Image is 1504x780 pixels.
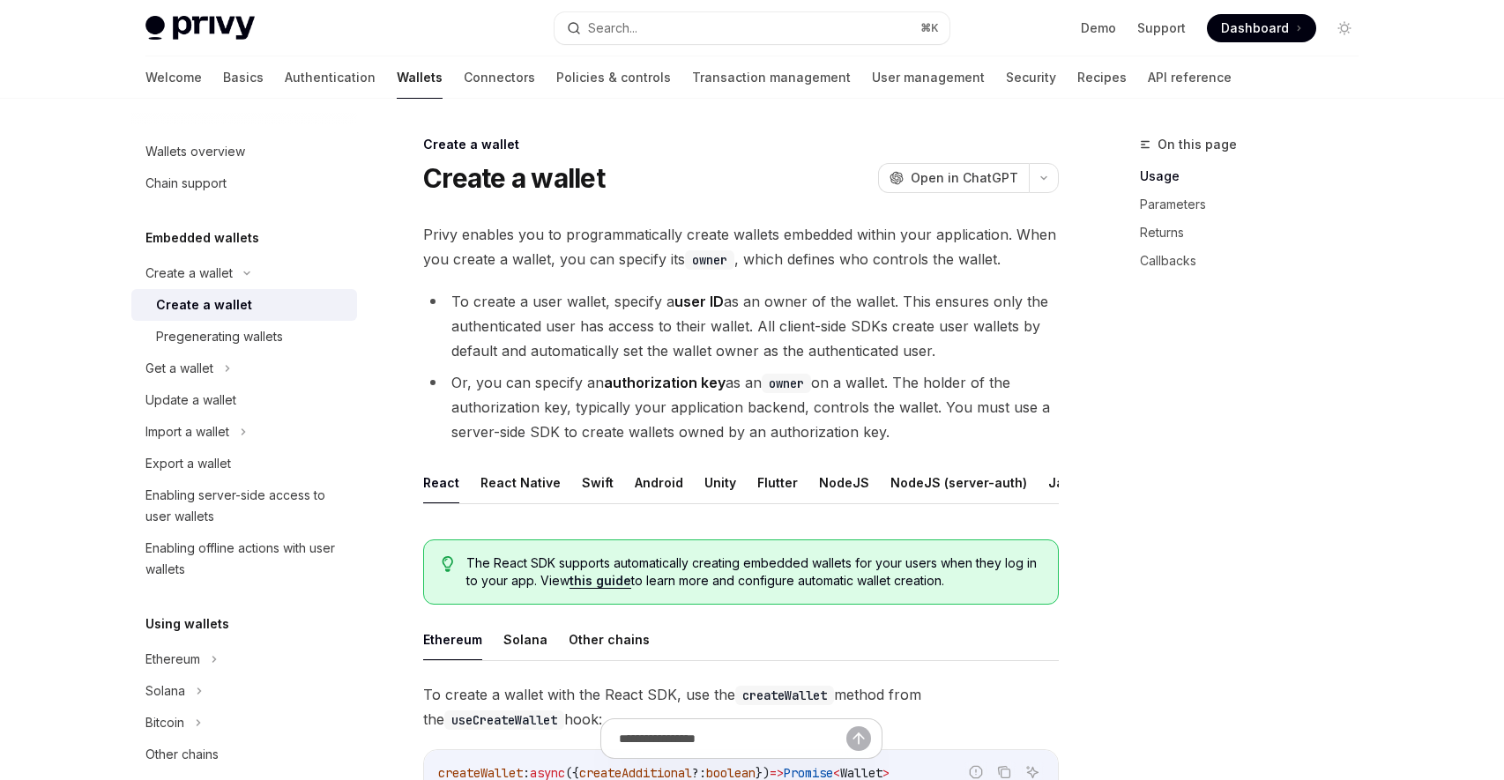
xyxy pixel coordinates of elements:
a: Update a wallet [131,384,357,416]
div: Enabling offline actions with user wallets [145,538,346,580]
button: Unity [704,462,736,503]
a: Support [1137,19,1186,37]
div: Chain support [145,173,227,194]
a: Transaction management [692,56,851,99]
div: Ethereum [145,649,200,670]
button: Open in ChatGPT [878,163,1029,193]
div: Pregenerating wallets [156,326,283,347]
button: Android [635,462,683,503]
img: light logo [145,16,255,41]
div: Other chains [145,744,219,765]
h5: Embedded wallets [145,227,259,249]
a: Export a wallet [131,448,357,479]
button: Send message [846,726,871,751]
div: Bitcoin [145,712,184,733]
div: Enabling server-side access to user wallets [145,485,346,527]
button: Solana [503,619,547,660]
a: Authentication [285,56,376,99]
button: Swift [582,462,614,503]
a: Basics [223,56,264,99]
code: owner [685,250,734,270]
svg: Tip [442,556,454,572]
a: Wallets overview [131,136,357,167]
a: this guide [570,573,631,589]
button: Search...⌘K [555,12,949,44]
button: Toggle dark mode [1330,14,1359,42]
a: Policies & controls [556,56,671,99]
a: Other chains [131,739,357,770]
li: To create a user wallet, specify a as an owner of the wallet. This ensures only the authenticated... [423,289,1059,363]
button: Java [1048,462,1079,503]
span: Dashboard [1221,19,1289,37]
button: Flutter [757,462,798,503]
a: Security [1006,56,1056,99]
span: The React SDK supports automatically creating embedded wallets for your users when they log in to... [466,554,1040,590]
strong: authorization key [604,374,726,391]
a: Create a wallet [131,289,357,321]
a: Pregenerating wallets [131,321,357,353]
span: ⌘ K [920,21,939,35]
div: Wallets overview [145,141,245,162]
button: React Native [480,462,561,503]
div: Create a wallet [145,263,233,284]
button: Other chains [569,619,650,660]
div: Search... [588,18,637,39]
a: Demo [1081,19,1116,37]
a: Parameters [1140,190,1373,219]
h5: Using wallets [145,613,229,635]
code: useCreateWallet [444,710,564,730]
a: User management [872,56,985,99]
div: Get a wallet [145,358,213,379]
code: createWallet [735,686,834,705]
a: API reference [1148,56,1232,99]
span: To create a wallet with the React SDK, use the method from the hook: [423,682,1059,732]
button: Ethereum [423,619,482,660]
button: React [423,462,459,503]
a: Enabling offline actions with user wallets [131,532,357,585]
button: NodeJS (server-auth) [890,462,1027,503]
a: Chain support [131,167,357,199]
div: Export a wallet [145,453,231,474]
div: Create a wallet [423,136,1059,153]
li: Or, you can specify an as an on a wallet. The holder of the authorization key, typically your app... [423,370,1059,444]
span: Privy enables you to programmatically create wallets embedded within your application. When you c... [423,222,1059,271]
span: On this page [1158,134,1237,155]
a: Enabling server-side access to user wallets [131,479,357,532]
button: NodeJS [819,462,869,503]
a: Returns [1140,219,1373,247]
a: Dashboard [1207,14,1316,42]
h1: Create a wallet [423,162,605,194]
span: Open in ChatGPT [911,169,1018,187]
code: owner [762,374,811,393]
div: Create a wallet [156,294,252,316]
a: Connectors [464,56,535,99]
a: Recipes [1077,56,1127,99]
div: Import a wallet [145,421,229,442]
div: Solana [145,680,185,702]
strong: user ID [674,293,724,310]
a: Usage [1140,162,1373,190]
a: Wallets [397,56,443,99]
a: Welcome [145,56,202,99]
a: Callbacks [1140,247,1373,275]
div: Update a wallet [145,390,236,411]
